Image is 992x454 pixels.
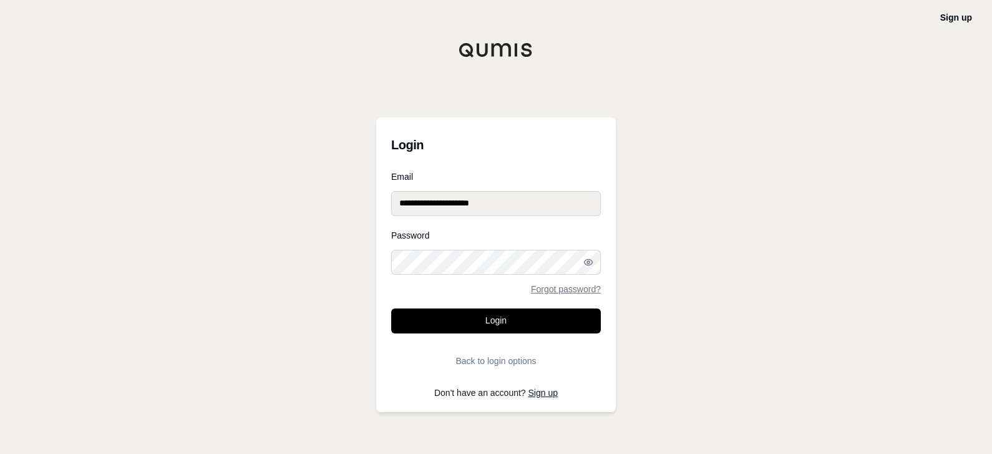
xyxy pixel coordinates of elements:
h3: Login [391,132,601,157]
p: Don't have an account? [391,388,601,397]
a: Sign up [528,388,558,398]
a: Forgot password? [531,285,601,294]
a: Sign up [940,12,972,22]
button: Login [391,308,601,333]
label: Email [391,172,601,181]
button: Back to login options [391,348,601,373]
label: Password [391,231,601,240]
img: Qumis [459,42,533,57]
